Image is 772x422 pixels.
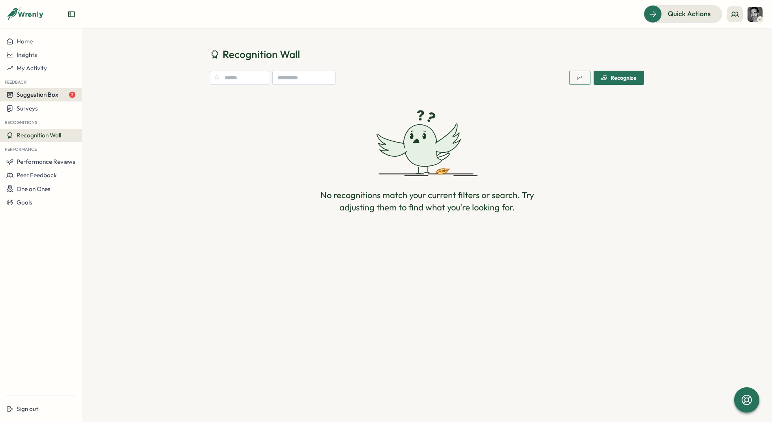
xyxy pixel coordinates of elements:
[313,189,541,214] div: No recognitions match your current filters or search. Try adjusting them to find what you're look...
[223,47,300,61] span: Recognition Wall
[668,9,711,19] span: Quick Actions
[17,199,32,206] span: Goals
[17,38,33,45] span: Home
[17,131,61,139] span: Recognition Wall
[748,7,763,22] img: Andre Roitzsch
[17,51,37,58] span: Insights
[17,105,38,112] span: Surveys
[17,158,75,165] span: Performance Reviews
[17,91,58,98] span: Suggestion Box
[601,75,637,81] div: Recognize
[69,92,75,98] span: 2
[17,185,51,193] span: One on Ones
[17,405,38,413] span: Sign out
[594,71,644,85] button: Recognize
[67,10,75,18] button: Expand sidebar
[17,64,47,72] span: My Activity
[644,5,722,23] button: Quick Actions
[17,171,57,179] span: Peer Feedback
